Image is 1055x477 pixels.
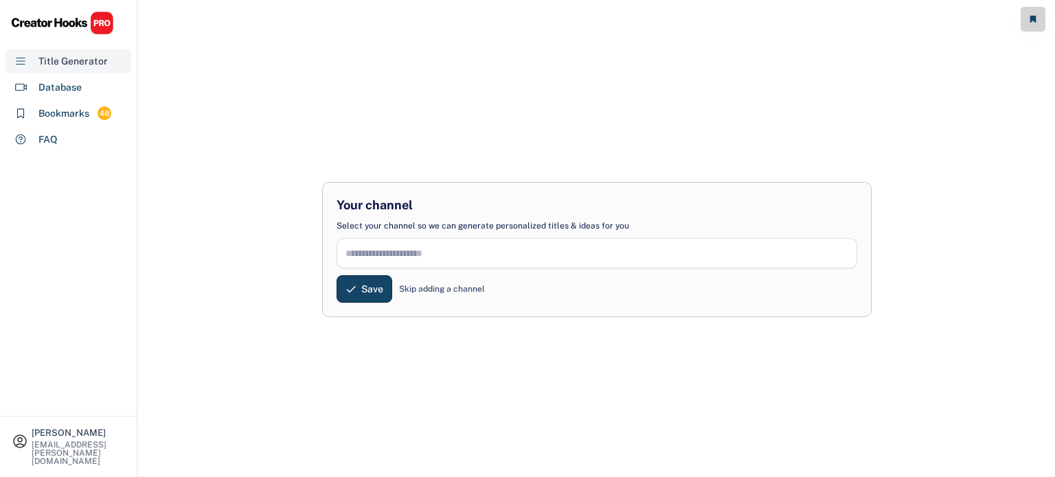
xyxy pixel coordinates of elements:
div: Bookmarks [38,106,89,121]
div: Title Generator [38,54,108,69]
button: Save [337,275,392,303]
div: [EMAIL_ADDRESS][PERSON_NAME][DOMAIN_NAME] [32,441,125,465]
div: FAQ [38,132,58,147]
div: Database [38,80,82,95]
div: 48 [98,108,111,119]
div: Skip adding a channel [399,283,485,295]
div: [PERSON_NAME] [32,428,125,437]
div: Your channel [337,196,413,213]
img: CHPRO%20Logo.svg [11,11,114,35]
div: Select your channel so we can generate personalized titles & ideas for you [337,220,629,232]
